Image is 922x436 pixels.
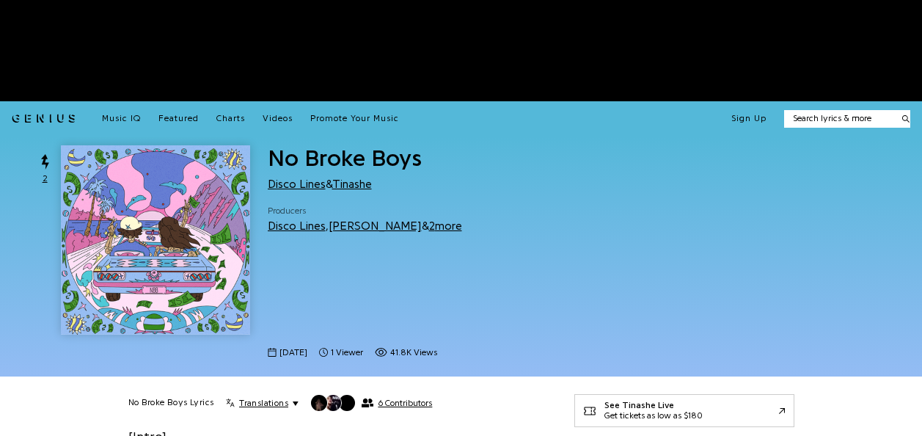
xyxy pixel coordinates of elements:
[784,112,893,125] input: Search lyrics & more
[194,18,728,84] iframe: Advertisement
[268,218,462,235] div: , &
[268,147,422,170] span: No Broke Boys
[268,205,462,217] span: Producers
[43,172,48,185] span: 2
[310,114,399,123] span: Promote Your Music
[332,178,372,190] a: Tinashe
[268,220,326,232] a: Disco Lines
[429,219,462,233] button: 2more
[329,220,422,232] a: [PERSON_NAME]
[331,346,363,359] span: 1 viewer
[310,113,399,125] a: Promote Your Music
[268,176,551,193] div: &
[158,113,199,125] a: Featured
[102,113,141,125] a: Music IQ
[263,114,293,123] span: Videos
[279,346,307,359] span: [DATE]
[731,113,766,125] button: Sign Up
[263,113,293,125] a: Videos
[268,178,326,190] a: Disco Lines
[102,114,141,123] span: Music IQ
[216,114,245,123] span: Charts
[158,114,199,123] span: Featured
[390,346,437,359] span: 41.8K views
[216,113,245,125] a: Charts
[319,346,363,359] span: 1 viewer
[375,346,437,359] span: 41,849 views
[61,145,250,335] img: Cover art for No Broke Boys by Disco Lines & Tinashe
